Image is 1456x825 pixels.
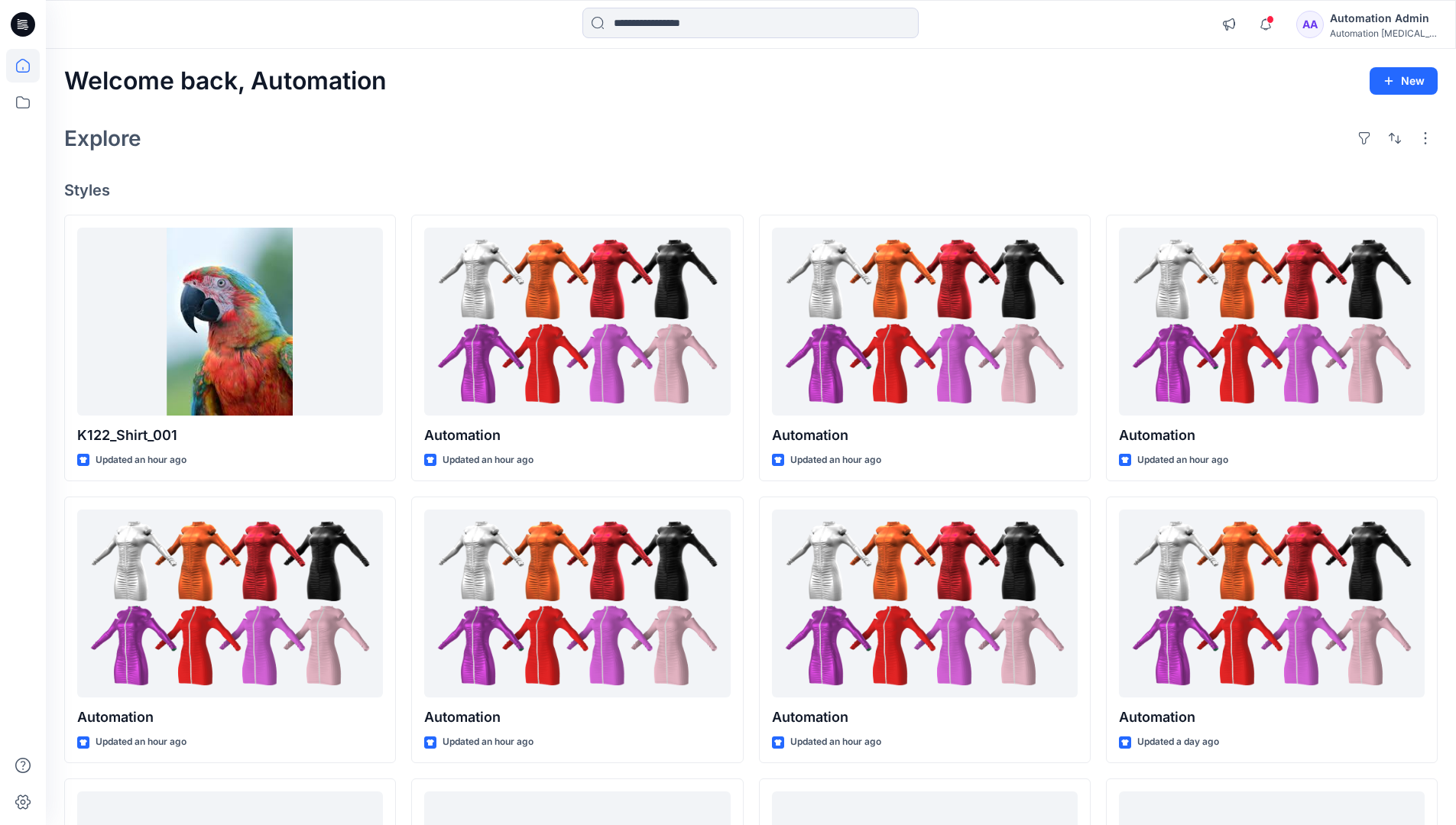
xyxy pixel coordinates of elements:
p: Automation [1119,707,1425,728]
a: Automation [424,510,730,698]
p: Automation [77,707,383,728]
p: Automation [772,425,1078,446]
p: Updated an hour ago [790,452,881,468]
p: Updated an hour ago [443,734,533,750]
h2: Explore [64,126,141,150]
a: Automation [424,228,730,416]
p: Updated a day ago [1137,734,1219,750]
p: Automation [424,707,730,728]
a: K122_Shirt_001 [77,228,383,416]
a: Automation [772,228,1078,416]
div: Automation Admin [1330,9,1437,27]
h4: Styles [64,181,1438,199]
p: Updated an hour ago [790,734,881,750]
p: Automation [1119,425,1425,446]
a: Automation [772,510,1078,698]
button: New [1370,67,1438,95]
p: Automation [424,425,730,446]
a: Automation [1119,510,1425,698]
h2: Welcome back, Automation [64,67,387,95]
p: Automation [772,707,1078,728]
div: AA [1296,11,1324,38]
p: Updated an hour ago [443,452,533,468]
div: Automation [MEDICAL_DATA]... [1330,27,1437,39]
p: Updated an hour ago [96,452,186,468]
p: K122_Shirt_001 [77,425,383,446]
a: Automation [77,510,383,698]
a: Automation [1119,228,1425,416]
p: Updated an hour ago [96,734,186,750]
p: Updated an hour ago [1137,452,1228,468]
